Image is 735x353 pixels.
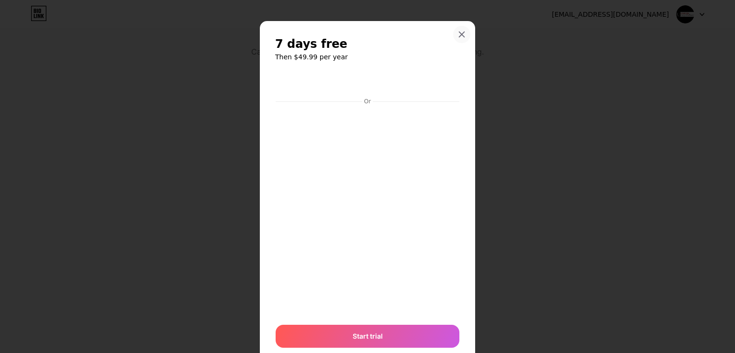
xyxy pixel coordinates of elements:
[274,106,461,315] iframe: Secure payment input frame
[275,36,347,52] span: 7 days free
[362,98,373,105] div: Or
[276,72,459,95] iframe: Secure payment button frame
[275,52,460,62] h6: Then $49.99 per year
[353,331,383,341] span: Start trial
